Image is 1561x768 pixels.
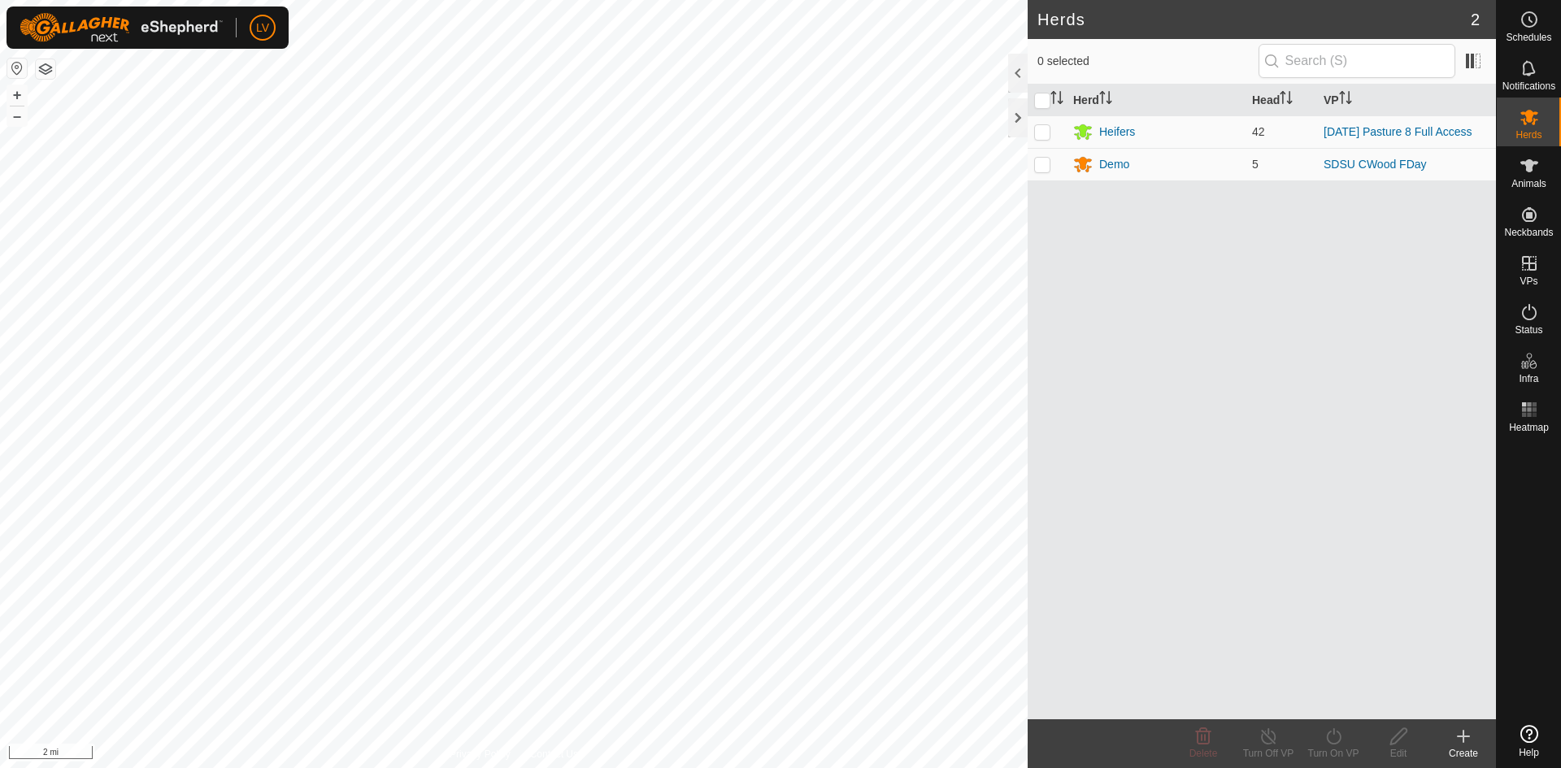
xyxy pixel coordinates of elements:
span: Neckbands [1504,228,1553,237]
a: [DATE] Pasture 8 Full Access [1324,125,1472,138]
div: Heifers [1099,124,1135,141]
a: Contact Us [530,747,578,761]
input: Search (S) [1259,44,1455,78]
span: VPs [1520,276,1537,286]
div: Demo [1099,156,1129,173]
a: Privacy Policy [450,747,511,761]
span: Help [1519,748,1539,757]
span: Herds [1515,130,1541,140]
a: Help [1497,718,1561,764]
span: Schedules [1506,33,1551,42]
span: 0 selected [1037,53,1259,70]
span: LV [256,20,269,37]
p-sorticon: Activate to sort [1339,93,1352,106]
a: SDSU CWood FDay [1324,158,1427,171]
span: 2 [1471,7,1480,32]
p-sorticon: Activate to sort [1280,93,1293,106]
span: Animals [1511,179,1546,189]
button: Reset Map [7,59,27,78]
div: Turn Off VP [1236,746,1301,761]
span: Infra [1519,374,1538,384]
button: – [7,106,27,126]
th: Herd [1067,85,1246,116]
p-sorticon: Activate to sort [1099,93,1112,106]
span: Heatmap [1509,423,1549,432]
span: Notifications [1502,81,1555,91]
span: Status [1515,325,1542,335]
div: Create [1431,746,1496,761]
div: Turn On VP [1301,746,1366,761]
div: Edit [1366,746,1431,761]
th: Head [1246,85,1317,116]
span: Delete [1189,748,1218,759]
h2: Herds [1037,10,1471,29]
img: Gallagher Logo [20,13,223,42]
button: + [7,85,27,105]
p-sorticon: Activate to sort [1050,93,1063,106]
th: VP [1317,85,1496,116]
button: Map Layers [36,59,55,79]
span: 5 [1252,158,1259,171]
span: 42 [1252,125,1265,138]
